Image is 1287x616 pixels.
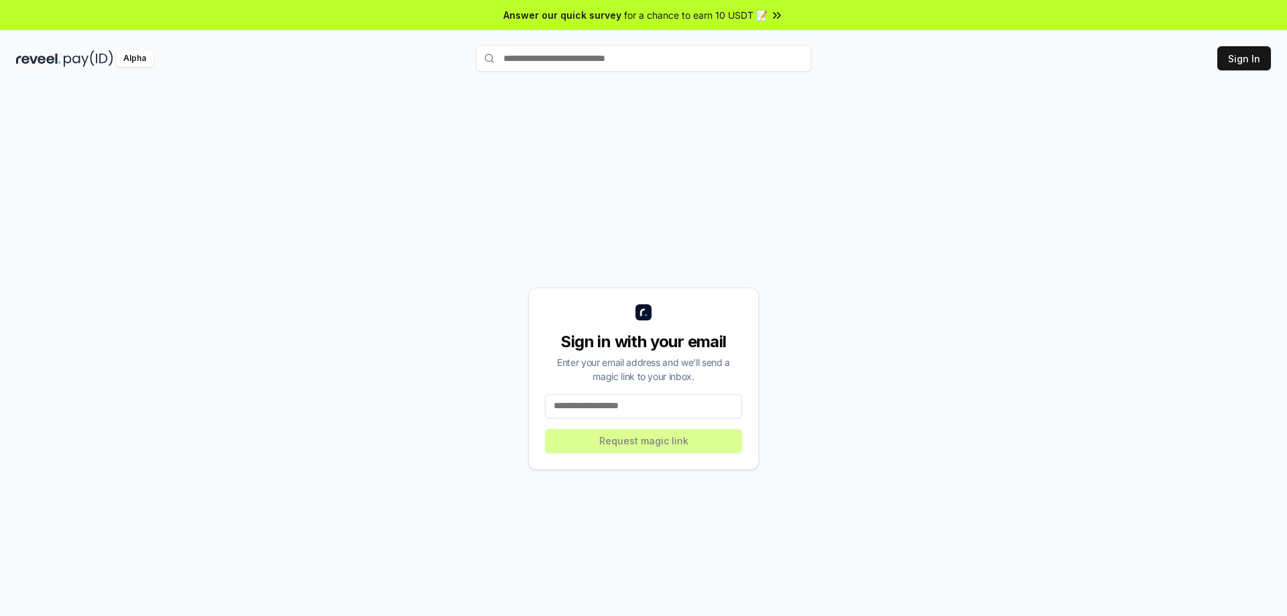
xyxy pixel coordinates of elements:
div: Sign in with your email [545,331,742,353]
div: Enter your email address and we’ll send a magic link to your inbox. [545,355,742,383]
span: for a chance to earn 10 USDT 📝 [624,8,768,22]
div: Alpha [116,50,154,67]
img: reveel_dark [16,50,61,67]
button: Sign In [1217,46,1271,70]
span: Answer our quick survey [503,8,621,22]
img: pay_id [64,50,113,67]
img: logo_small [635,304,652,320]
